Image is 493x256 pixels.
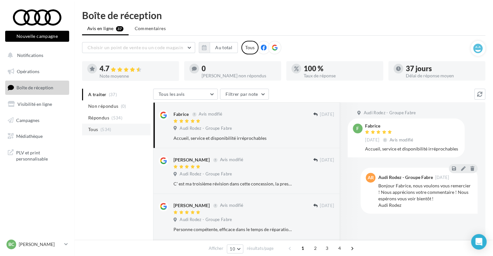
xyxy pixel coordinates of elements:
span: Audi Rodez - Groupe Fabre [180,126,232,131]
span: Audi Rodez - Groupe Fabre [180,171,232,177]
button: Au total [199,42,238,53]
span: Avis modifié [220,203,243,208]
span: BC [8,241,14,248]
span: Campagnes [16,117,39,123]
button: 10 [227,244,243,253]
div: [PERSON_NAME] [173,202,210,209]
div: 37 jours [406,65,480,72]
span: 1 [298,243,308,253]
a: Campagnes [4,114,70,127]
span: Avis modifié [220,157,243,162]
span: 10 [230,246,235,251]
span: Commentaires [135,26,166,31]
a: Boîte de réception [4,81,70,95]
span: Médiathèque [16,133,43,139]
span: 4 [334,243,345,253]
span: Audi Rodez - Groupe Fabre [363,110,416,116]
button: Tous les avis [153,89,218,100]
span: AR [368,174,374,181]
button: Notifications [4,49,68,62]
span: [DATE] [435,175,449,180]
span: [DATE] [365,137,379,143]
span: Répondus [88,115,109,121]
span: Avis modifié [199,112,222,117]
div: [PERSON_NAME] [173,157,210,163]
span: Visibilité en ligne [17,101,52,107]
span: (534) [111,115,122,120]
span: Boîte de réception [16,85,53,90]
span: Afficher [209,245,223,251]
span: [DATE] [320,112,334,117]
span: Choisir un point de vente ou un code magasin [88,45,183,50]
span: Non répondus [88,103,118,109]
button: Nouvelle campagne [5,31,69,42]
button: Choisir un point de vente ou un code magasin [82,42,195,53]
a: BC [PERSON_NAME] [5,238,69,250]
a: Opérations [4,65,70,78]
span: PLV et print personnalisable [16,148,67,162]
div: Bonjour Fabrice, nous voulons vous remercier ! Nous apprécions votre commentaire ! Nous espérons ... [378,183,472,208]
span: Opérations [17,69,39,74]
a: Médiathèque [4,129,70,143]
a: PLV et print personnalisable [4,146,70,165]
span: Audi Rodez - Groupe Fabre [180,217,232,223]
span: 2 [310,243,320,253]
span: F [356,125,359,132]
button: Filtrer par note [220,89,269,100]
div: 100 % [304,65,378,72]
div: [PERSON_NAME] non répondus [202,73,276,78]
div: Audi Rodez - Groupe Fabre [378,175,433,180]
div: Accueil, service et disponibilité irréprochables [365,146,459,152]
a: Visibilité en ligne [4,97,70,111]
div: Open Intercom Messenger [471,234,487,250]
div: Accueil, service et disponibilité irréprochables [173,135,292,141]
div: C' est ma troisième révision dans cette concession, la prestation et l' accueil sont toujours de ... [173,181,292,187]
div: Délai de réponse moyen [406,73,480,78]
span: Tous les avis [159,91,185,97]
div: Boîte de réception [82,10,485,20]
button: Au total [210,42,238,53]
div: Personne compétente, efficace dans le temps de réparation. Le suivie a été parfait. A l'écoute et... [173,226,292,233]
span: Notifications [17,52,43,58]
div: Taux de réponse [304,73,378,78]
span: (0) [121,104,126,109]
div: Note moyenne [100,74,174,78]
div: Fabrice [365,124,414,128]
span: Tous [88,126,98,133]
div: 4.7 [100,65,174,72]
div: Fabrice [173,111,189,117]
span: Avis modifié [390,137,413,142]
span: [DATE] [320,203,334,209]
span: (534) [100,127,111,132]
div: Tous [241,41,258,54]
span: résultats/page [247,245,274,251]
p: [PERSON_NAME] [19,241,62,248]
div: 0 [202,65,276,72]
span: 3 [322,243,332,253]
span: [DATE] [320,157,334,163]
